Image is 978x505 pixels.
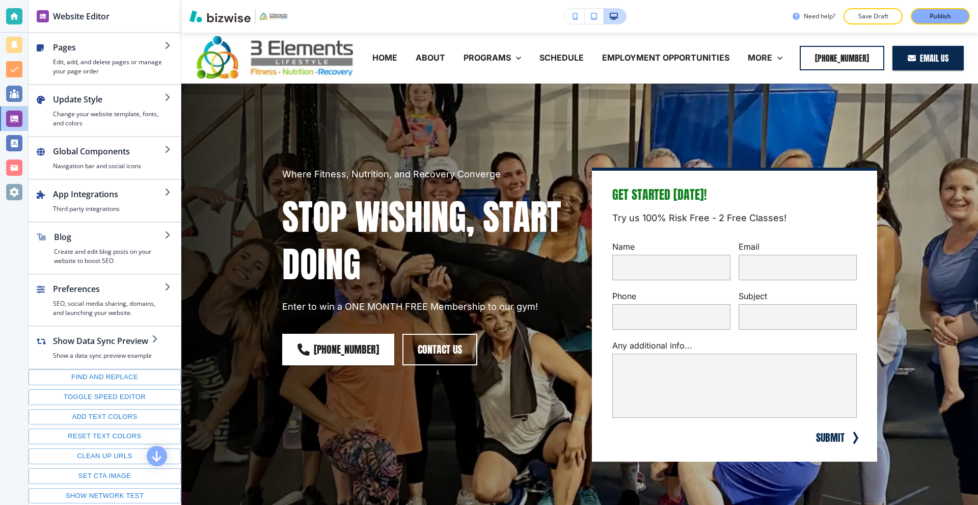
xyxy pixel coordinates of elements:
[612,290,730,302] p: Phone
[29,488,181,504] button: Show network test
[53,145,165,157] h2: Global Components
[53,10,110,22] h2: Website Editor
[814,430,847,445] button: SUBMIT
[612,340,857,352] p: Any additional info...
[260,13,287,20] img: Your Logo
[29,468,181,484] button: Set CTA image
[739,241,857,253] p: Email
[54,247,165,265] h4: Create and edit blog posts on your website to boost SEO
[29,33,181,84] button: PagesEdit, add, and delete pages or manage your page order
[53,41,165,54] h2: Pages
[372,52,397,64] p: HOME
[29,137,181,179] button: Global ComponentsNavigation bar and social icons
[29,409,181,425] button: Add text colors
[892,46,964,70] a: eMAIL US
[53,58,165,76] h4: Edit, add, and delete pages or manage your page order
[282,300,567,313] p: Enter to win a ONE MONTH FREE Membership to our gym!
[53,283,165,295] h2: Preferences
[282,193,567,288] p: STOP WISHING, START DOING
[602,52,729,64] p: EMPLOYMENT OPPORTUNITIES
[29,223,181,274] button: BlogCreate and edit blog posts on your website to boost SEO
[282,334,394,365] a: [PHONE_NUMBER]
[189,10,251,22] img: Bizwise Logo
[416,52,445,64] p: ABOUT
[53,110,165,128] h4: Change your website template, fonts, and colors
[800,46,884,70] button: [PHONE_NUMBER]
[612,211,786,225] p: Try us 100% Risk Free - 2 Free Classes!
[197,36,353,79] img: 3 Elements Lifestyle Gym
[857,12,889,21] p: Save Draft
[53,93,165,105] h2: Update Style
[402,334,477,365] button: contact us
[29,180,181,222] button: App IntegrationsThird party integrations
[612,185,707,204] span: Get Started [DATE]!
[804,12,835,21] h3: Need help?
[53,351,152,360] h4: Show a data sync preview example
[53,188,165,200] h2: App Integrations
[53,204,165,214] h4: Third party integrations
[539,52,584,64] p: SCHEDULE
[464,52,511,64] p: PROGRAMS
[54,231,165,243] h2: Blog
[29,327,168,368] button: Show Data Sync PreviewShow a data sync preview example
[29,275,181,326] button: PreferencesSEO, social media sharing, domains, and launching your website.
[29,369,181,385] button: Find and replace
[37,10,49,22] img: editor icon
[29,448,181,464] button: Clean up URLs
[282,168,567,181] p: Where Fitness, Nutrition, and Recovery Converge
[53,299,165,317] h4: SEO, social media sharing, domains, and launching your website.
[53,335,152,347] h2: Show Data Sync Preview
[739,290,857,302] p: Subject
[748,52,772,64] p: MORE
[29,389,181,405] button: Toggle speed editor
[911,8,970,24] button: Publish
[612,241,730,253] p: Name
[29,85,181,136] button: Update StyleChange your website template, fonts, and colors
[29,429,181,444] button: Reset text colors
[930,12,951,21] p: Publish
[844,8,903,24] button: Save Draft
[53,162,165,171] h4: Navigation bar and social icons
